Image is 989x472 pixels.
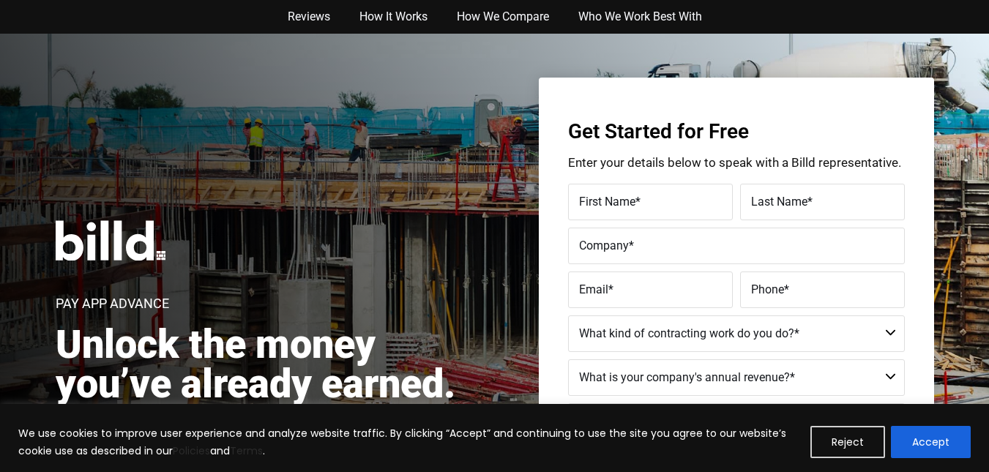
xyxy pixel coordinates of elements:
[173,443,210,458] a: Policies
[568,157,905,169] p: Enter your details below to speak with a Billd representative.
[56,325,471,404] h2: Unlock the money you’ve already earned.
[56,297,169,310] h1: Pay App Advance
[579,282,608,296] span: Email
[230,443,263,458] a: Terms
[579,239,629,252] span: Company
[751,195,807,209] span: Last Name
[568,121,905,142] h3: Get Started for Free
[579,195,635,209] span: First Name
[810,426,885,458] button: Reject
[751,282,784,296] span: Phone
[891,426,971,458] button: Accept
[18,424,799,460] p: We use cookies to improve user experience and analyze website traffic. By clicking “Accept” and c...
